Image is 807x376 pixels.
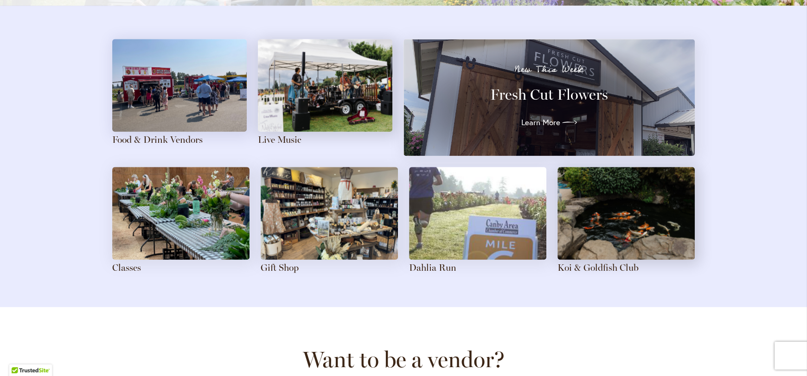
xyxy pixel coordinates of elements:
[557,262,639,273] a: Koi & Goldfish Club
[107,346,700,372] h2: Want to be a vendor?
[420,65,678,74] p: New This Week
[112,134,203,145] a: Food & Drink Vendors
[409,167,546,260] img: A runner passes the mile 6 sign in a field of dahlias
[112,262,141,273] a: Classes
[409,262,456,273] a: Dahlia Run
[557,167,695,260] img: Orange and white mottled koi swim in a rock-lined pond
[521,115,577,130] a: Learn More
[420,85,678,104] h3: Fresh Cut Flowers
[261,262,299,273] a: Gift Shop
[258,39,392,132] img: A four-person band plays with a field of pink dahlias in the background
[112,167,250,260] img: Blank canvases are set up on long tables in anticipation of an art class
[521,117,560,128] span: Learn More
[112,39,247,132] img: Attendees gather around food trucks on a sunny day at the farm
[258,134,301,145] a: Live Music
[261,167,398,260] img: The dahlias themed gift shop has a feature table in the center, with shelves of local and special...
